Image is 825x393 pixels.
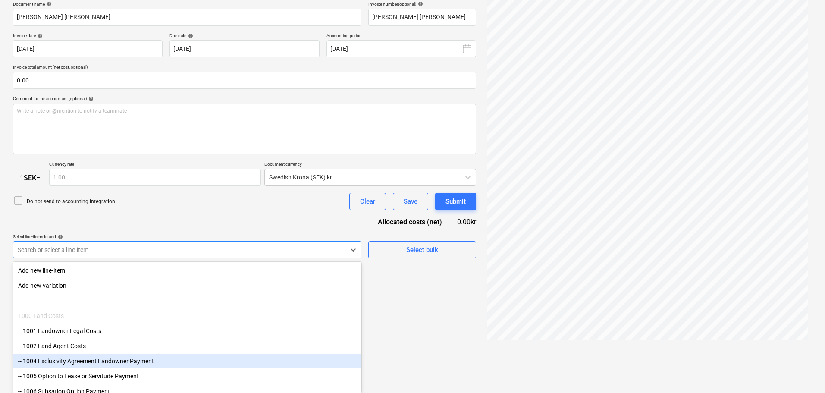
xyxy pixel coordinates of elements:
div: Add new variation [13,279,361,292]
div: Comment for the accountant (optional) [13,96,476,101]
p: Document currency [264,161,476,169]
div: Select line-items to add [13,234,361,239]
div: Submit [445,196,466,207]
div: -- 1001 Landowner Legal Costs [13,324,361,338]
div: Document name [13,1,361,7]
p: Accounting period [326,33,476,40]
p: Currency rate [49,161,261,169]
button: Submit [435,193,476,210]
button: [DATE] [326,40,476,57]
div: Due date [169,33,319,38]
div: -- 1004 Exclusivity Agreement Landowner Payment [13,354,361,368]
button: Select bulk [368,241,476,258]
div: Invoice date [13,33,163,38]
div: -- 1005 Option to Lease or Servitude Payment [13,369,361,383]
div: Invoice number (optional) [368,1,476,7]
input: Invoice date not specified [13,40,163,57]
div: Add new line-item [13,264,361,277]
p: Invoice total amount (net cost, optional) [13,64,476,72]
div: Save [404,196,417,207]
div: -- 1002 Land Agent Costs [13,339,361,353]
input: Document name [13,9,361,26]
span: help [45,1,52,6]
button: Clear [349,193,386,210]
div: Allocated costs (net) [364,217,456,227]
div: 1 SEK = [13,174,49,182]
input: Invoice number [368,9,476,26]
div: ------------------------------ [13,294,361,308]
input: Due date not specified [169,40,319,57]
iframe: Chat Widget [782,352,825,393]
button: Save [393,193,428,210]
div: Clear [360,196,375,207]
input: Invoice total amount (net cost, optional) [13,72,476,89]
span: help [56,234,63,239]
span: help [416,1,423,6]
span: help [36,33,43,38]
span: help [186,33,193,38]
div: 0.00kr [456,217,476,227]
span: help [87,96,94,101]
div: 1000 Land Costs [13,309,361,323]
div: Select bulk [406,244,438,255]
p: Do not send to accounting integration [27,198,115,205]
